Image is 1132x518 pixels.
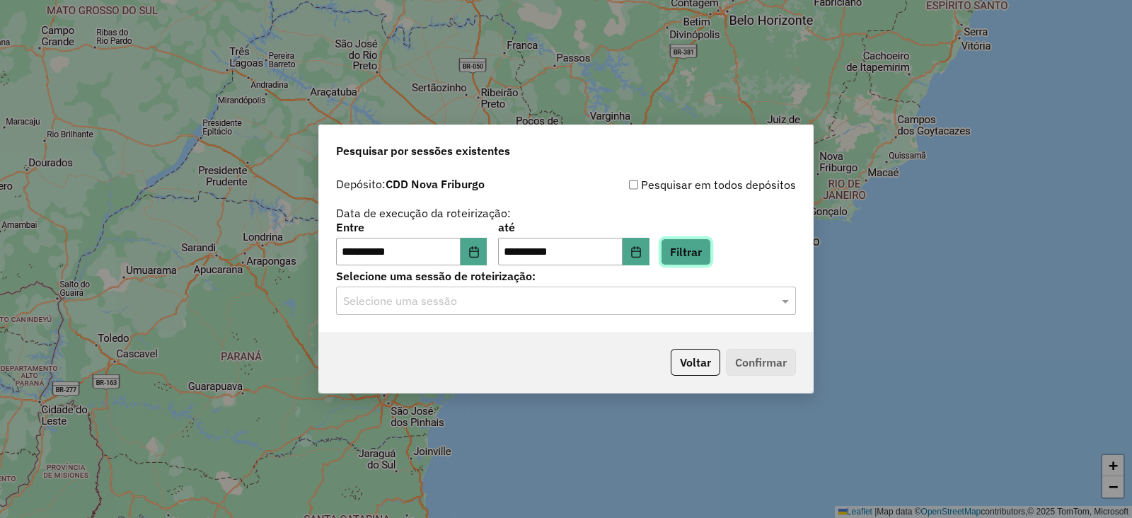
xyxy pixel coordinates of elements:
label: até [498,219,649,236]
div: Pesquisar em todos depósitos [566,176,796,193]
label: Entre [336,219,487,236]
label: Data de execução da roteirização: [336,205,511,221]
span: Pesquisar por sessões existentes [336,142,510,159]
strong: CDD Nova Friburgo [386,177,485,191]
label: Depósito: [336,175,485,192]
button: Choose Date [461,238,487,266]
button: Choose Date [623,238,649,266]
button: Filtrar [661,238,711,265]
button: Voltar [671,349,720,376]
label: Selecione uma sessão de roteirização: [336,267,796,284]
